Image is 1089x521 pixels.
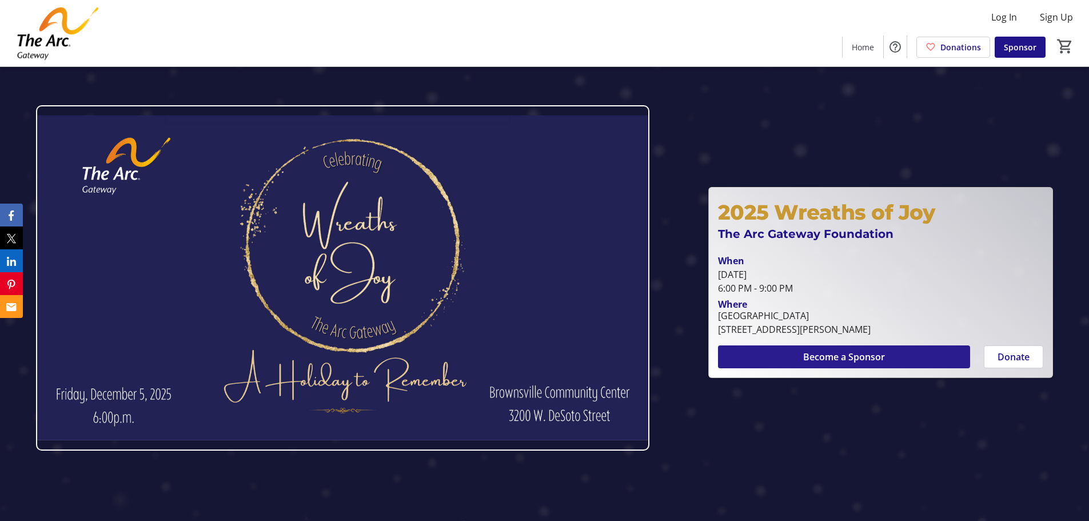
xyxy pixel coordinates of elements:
[7,5,108,62] img: The Arc Gateway 's Logo
[852,41,874,53] span: Home
[995,37,1046,58] a: Sponsor
[718,309,871,323] div: [GEOGRAPHIC_DATA]
[718,300,747,309] div: Where
[1055,36,1075,57] button: Cart
[916,37,990,58] a: Donations
[803,350,885,364] span: Become a Sponsor
[718,200,935,225] strong: 2025 Wreaths of Joy
[991,10,1017,24] span: Log In
[718,254,744,268] div: When
[718,268,1043,295] div: [DATE] 6:00 PM - 9:00 PM
[843,37,883,58] a: Home
[982,8,1026,26] button: Log In
[718,323,871,336] div: [STREET_ADDRESS][PERSON_NAME]
[36,105,649,451] img: Campaign CTA Media Photo
[940,41,981,53] span: Donations
[998,350,1030,364] span: Donate
[1004,41,1036,53] span: Sponsor
[984,345,1043,368] button: Donate
[1031,8,1082,26] button: Sign Up
[1040,10,1073,24] span: Sign Up
[884,35,907,58] button: Help
[718,345,970,368] button: Become a Sponsor
[718,227,893,241] span: The Arc Gateway Foundation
